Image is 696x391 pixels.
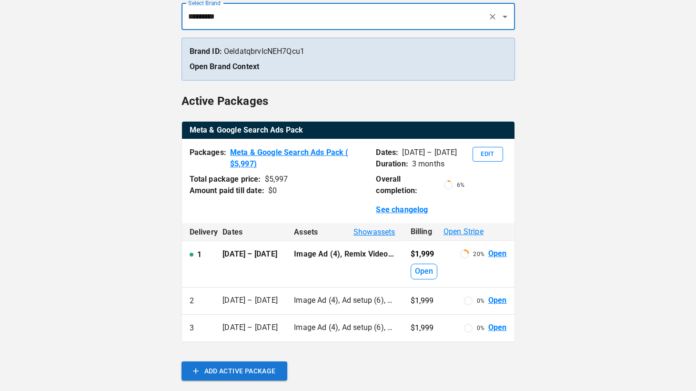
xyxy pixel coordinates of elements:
p: 20 % [473,250,484,258]
th: Meta & Google Search Ads Pack [182,122,514,139]
div: $ 5,997 [265,174,288,185]
span: Open Stripe [444,226,484,237]
p: OeldatqbrvIcNEH7Qcu1 [190,46,507,57]
p: Dates: [376,147,398,158]
p: Image Ad (4), Ad setup (6), Ad campaign optimisation (2) [294,322,395,333]
button: Edit [473,147,503,162]
span: Open [415,266,434,277]
button: Clear [486,10,499,23]
td: [DATE] – [DATE] [215,315,286,342]
p: Total package price: [190,174,261,185]
p: 3 months [412,158,444,170]
p: [DATE] – [DATE] [402,147,457,158]
p: Packages: [190,147,226,170]
h6: Active Packages [182,92,269,110]
a: See changelog [376,204,428,216]
span: Show assets [353,226,395,238]
a: Meta & Google Search Ads Pack ( $5,997) [230,147,369,170]
td: [DATE] – [DATE] [215,288,286,315]
p: 0 % [477,297,484,305]
button: Open [498,10,512,23]
p: $1,999 [411,248,438,260]
a: Open [488,322,507,333]
table: active packages table [182,122,514,139]
th: Billing [403,223,514,241]
th: Delivery [182,223,215,241]
a: Open [488,248,507,259]
p: Image Ad (4), Remix Video (2), UGC (4), Ad setup (6), Ad campaign optimisation (3) [294,249,395,260]
div: Assets [294,226,395,238]
button: ADD ACTIVE PACKAGE [182,361,287,381]
a: Open [488,295,507,306]
p: 3 [190,322,194,334]
p: Duration: [376,158,408,170]
p: 6 % [457,181,464,189]
p: Image Ad (4), Ad setup (6), Ad campaign optimisation (3) [294,295,395,306]
p: Amount paid till date: [190,185,264,196]
p: 1 [197,249,202,260]
p: 0 % [477,324,484,332]
p: Overall completion: [376,174,440,196]
p: $1,999 [411,322,434,334]
strong: Brand ID: [190,47,222,56]
th: Dates [215,223,286,241]
div: $ 0 [268,185,277,196]
p: 2 [190,295,194,307]
p: $1,999 [411,295,434,307]
td: [DATE] – [DATE] [215,241,286,287]
a: Open Brand Context [190,62,260,71]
